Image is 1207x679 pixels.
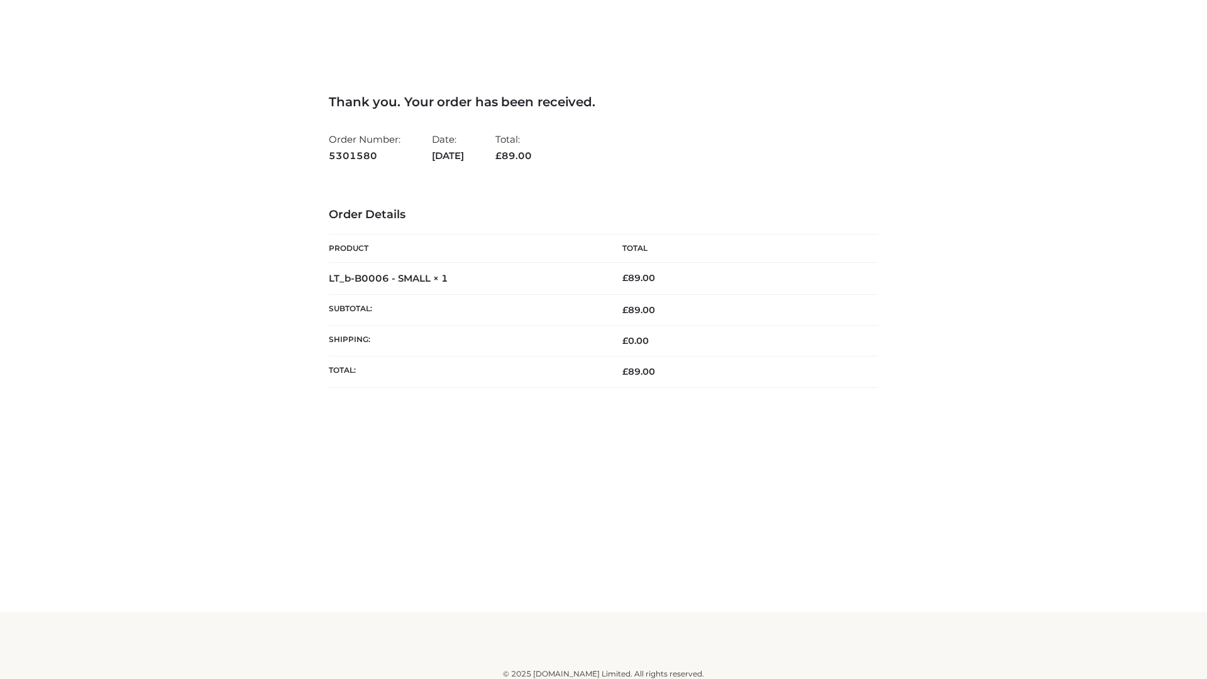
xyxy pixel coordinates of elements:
[329,356,603,387] th: Total:
[495,128,532,167] li: Total:
[603,235,878,263] th: Total
[495,150,532,162] span: 89.00
[495,150,502,162] span: £
[329,326,603,356] th: Shipping:
[622,272,655,284] bdi: 89.00
[433,272,448,284] strong: × 1
[622,366,628,377] span: £
[329,235,603,263] th: Product
[622,304,628,316] span: £
[622,335,649,346] bdi: 0.00
[622,304,655,316] span: 89.00
[329,128,400,167] li: Order Number:
[432,128,464,167] li: Date:
[622,335,628,346] span: £
[329,208,878,222] h3: Order Details
[329,272,431,284] a: LT_b-B0006 - SMALL
[432,148,464,164] strong: [DATE]
[622,366,655,377] span: 89.00
[329,294,603,325] th: Subtotal:
[329,148,400,164] strong: 5301580
[622,272,628,284] span: £
[329,94,878,109] h3: Thank you. Your order has been received.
